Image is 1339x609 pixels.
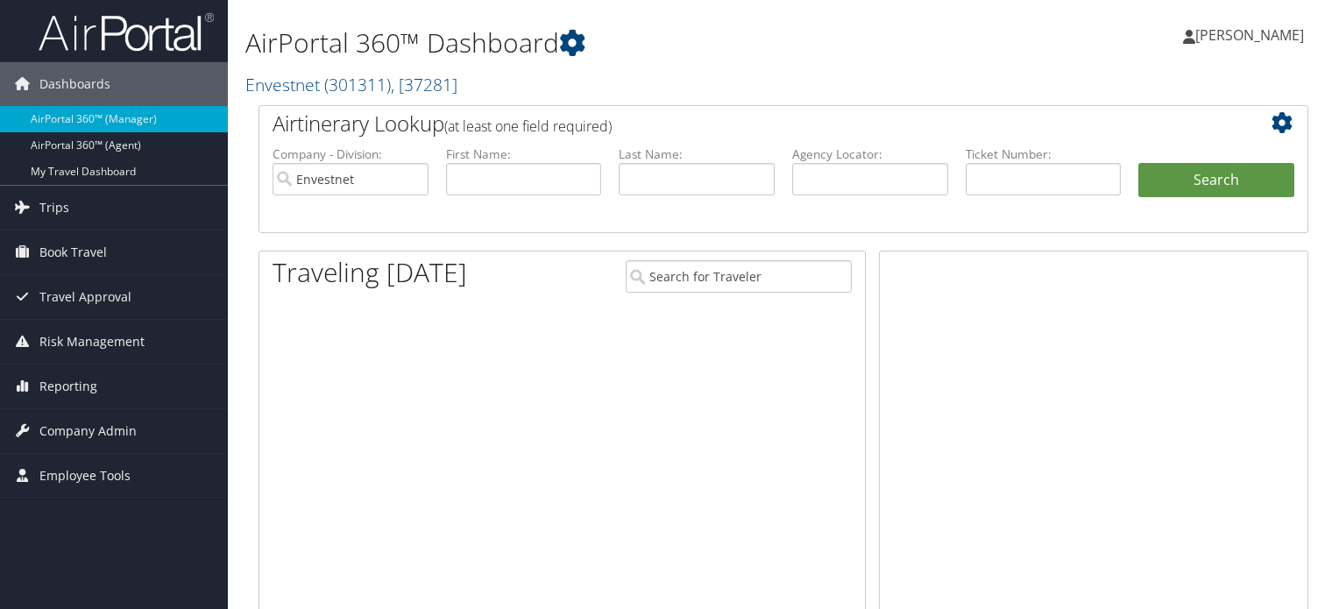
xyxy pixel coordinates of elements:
[39,365,97,408] span: Reporting
[39,230,107,274] span: Book Travel
[626,260,852,293] input: Search for Traveler
[39,454,131,498] span: Employee Tools
[1183,9,1321,61] a: [PERSON_NAME]
[39,11,214,53] img: airportal-logo.png
[391,73,457,96] span: , [ 37281 ]
[273,109,1207,138] h2: Airtinerary Lookup
[273,254,467,291] h1: Traveling [DATE]
[446,145,602,163] label: First Name:
[39,186,69,230] span: Trips
[792,145,948,163] label: Agency Locator:
[245,73,457,96] a: Envestnet
[966,145,1122,163] label: Ticket Number:
[273,145,429,163] label: Company - Division:
[245,25,963,61] h1: AirPortal 360™ Dashboard
[39,62,110,106] span: Dashboards
[39,409,137,453] span: Company Admin
[444,117,612,136] span: (at least one field required)
[324,73,391,96] span: ( 301311 )
[619,145,775,163] label: Last Name:
[1195,25,1304,45] span: [PERSON_NAME]
[39,320,145,364] span: Risk Management
[1138,163,1294,198] button: Search
[39,275,131,319] span: Travel Approval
